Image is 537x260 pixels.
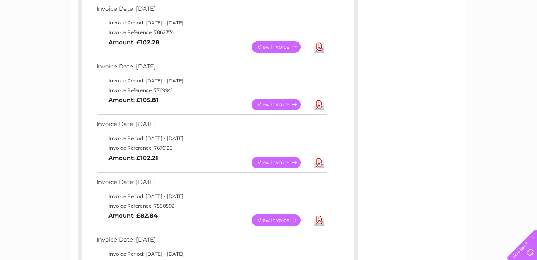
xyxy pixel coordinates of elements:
[108,96,158,104] b: Amount: £105.81
[108,212,158,219] b: Amount: £82.84
[314,99,324,110] a: Download
[314,41,324,53] a: Download
[94,234,328,249] td: Invoice Date: [DATE]
[252,99,310,110] a: View
[94,61,328,76] td: Invoice Date: [DATE]
[439,34,463,40] a: Telecoms
[108,39,160,46] b: Amount: £102.28
[416,34,434,40] a: Energy
[252,157,310,168] a: View
[94,134,328,143] td: Invoice Period: [DATE] - [DATE]
[94,28,328,37] td: Invoice Reference: 7862374
[467,34,479,40] a: Blog
[386,4,441,14] a: 0333 014 3131
[94,86,328,95] td: Invoice Reference: 7769941
[94,177,328,192] td: Invoice Date: [DATE]
[396,34,411,40] a: Water
[108,154,158,162] b: Amount: £102.21
[484,34,503,40] a: Contact
[94,143,328,153] td: Invoice Reference: 7676128
[94,192,328,201] td: Invoice Period: [DATE] - [DATE]
[252,214,310,226] a: View
[511,34,529,40] a: Log out
[19,21,60,45] img: logo.png
[314,157,324,168] a: Download
[94,249,328,259] td: Invoice Period: [DATE] - [DATE]
[94,76,328,86] td: Invoice Period: [DATE] - [DATE]
[94,18,328,28] td: Invoice Period: [DATE] - [DATE]
[314,214,324,226] a: Download
[80,4,458,39] div: Clear Business is a trading name of Verastar Limited (registered in [GEOGRAPHIC_DATA] No. 3667643...
[94,119,328,134] td: Invoice Date: [DATE]
[252,41,310,53] a: View
[94,4,328,18] td: Invoice Date: [DATE]
[94,201,328,211] td: Invoice Reference: 7580592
